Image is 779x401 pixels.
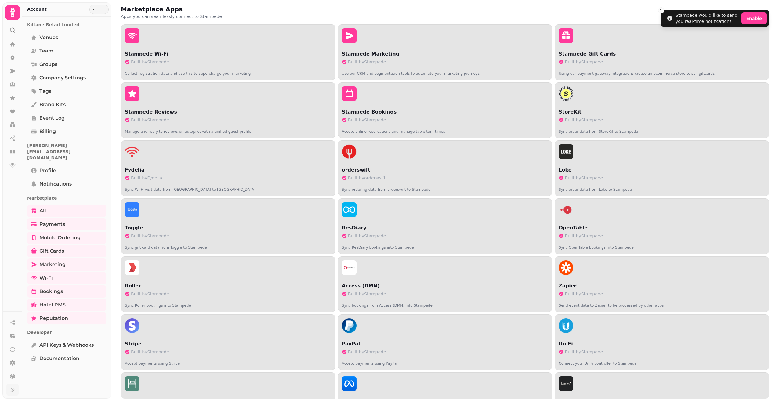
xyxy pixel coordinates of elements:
[555,140,769,196] button: Loke faviconLokeBuilt byStampedeSync order data from Loke to Stampede
[338,314,553,370] button: PayPal faviconPayPalBuilt byStampedeAccept payments using PayPal
[559,108,765,116] p: StoreKit
[27,193,106,204] p: Marketplace
[121,5,238,13] h2: Marketplace Apps
[39,88,51,95] span: Tags
[131,233,169,239] span: Built by Stampede
[338,140,553,196] button: orderswift faviconorderswiftBuilt byorderswiftSync ordering data from orderswift to Stampede
[39,234,81,241] span: Mobile ordering
[565,117,603,123] span: Built by Stampede
[39,47,53,55] span: Team
[338,198,553,254] button: ResDiary faviconResDiaryBuilt byStampedeSync ResDiary bookings into Stampede
[121,24,335,80] button: Stampede Wi-FiBuilt byStampedeCollect registration data and use this to supercharge your marketing
[555,256,769,312] button: Zapier faviconZapierBuilt byStampedeSend event data to Zapier to be processed by other apps
[559,260,573,275] img: Zapier favicon
[342,144,357,159] img: orderswift favicon
[121,256,335,312] button: Roller faviconRollerBuilt byStampedeSync Roller bookings into Stampede
[348,291,386,297] span: Built by Stampede
[27,299,106,311] a: Hotel PMS
[125,376,139,391] img: Hart PMS favicon
[39,301,66,309] span: Hotel PMS
[559,240,765,250] p: Sync OpenTable bookings into Stampede
[125,66,332,76] p: Collect registration data and use this to supercharge your marketing
[39,180,72,188] span: Notifications
[559,318,573,333] img: UniFi favicon
[39,74,86,81] span: Company settings
[27,72,106,84] a: Company settings
[131,117,169,123] span: Built by Stampede
[27,272,106,284] a: Wi-Fi
[27,19,106,30] p: Kiltane Retail Limited
[342,50,549,58] p: Stampede Marketing
[27,218,106,230] a: Payments
[338,256,553,312] button: Access (DMN) faviconAccess (DMN)Built byStampedeSync bookings from Access (DMN) into Stampede
[27,205,106,217] a: All
[342,240,549,250] p: Sync ResDiary bookings into Stampede
[559,356,765,366] p: Connect your UniFi controller to Stampede
[342,376,357,391] img: Meta favicon
[27,99,106,111] a: Brand Kits
[39,207,46,215] span: All
[125,108,332,116] p: Stampede Reviews
[565,291,603,297] span: Built by Stampede
[27,352,106,365] a: Documentation
[348,175,386,181] span: Built by orderswift
[27,45,106,57] a: Team
[125,50,332,58] p: Stampede Wi-Fi
[559,86,573,101] img: StoreKit favicon
[342,282,549,290] p: Access (DMN)
[342,202,357,217] img: ResDiary favicon
[121,82,335,138] button: Stampede ReviewsBuilt byStampedeManage and reply to reviews on autopilot with a unified guest pro...
[22,17,111,399] nav: Tabs
[131,59,169,65] span: Built by Stampede
[559,182,765,192] p: Sync order data from Loke to Stampede
[342,298,549,308] p: Sync bookings from Access (DMN) into Stampede
[131,175,162,181] span: Built by Fydelia
[39,261,66,268] span: Marketing
[342,66,549,76] p: Use our CRM and segmentation tools to automate your marketing journeys
[342,356,549,366] p: Accept payments using PayPal
[39,247,64,255] span: Gift cards
[27,178,106,190] a: Notifications
[125,124,332,134] p: Manage and reply to reviews on autopilot with a unified guest profile
[342,182,549,192] p: Sync ordering data from orderswift to Stampede
[125,240,332,250] p: Sync gift card data from Toggle to Stampede
[559,124,765,134] p: Sync order data from StoreKit to Stampede
[342,166,549,174] p: orderswift
[565,233,603,239] span: Built by Stampede
[342,108,549,116] p: Stampede Bookings
[741,12,767,24] button: Enable
[27,125,106,138] a: Billing
[125,182,332,192] p: Sync Wi-Fi visit data from [GEOGRAPHIC_DATA] to [GEOGRAPHIC_DATA]
[121,140,335,196] button: Fydelia faviconFydeliaBuilt byFydeliaSync Wi-Fi visit data from [GEOGRAPHIC_DATA] to [GEOGRAPHIC_...
[27,164,106,177] a: Profile
[39,341,94,349] span: API keys & webhooks
[121,13,277,20] p: Apps you can seamlessly connect to Stampede
[125,260,139,275] img: Roller favicon
[39,315,68,322] span: Reputation
[131,349,169,355] span: Built by Stampede
[27,258,106,271] a: Marketing
[565,349,603,355] span: Built by Stampede
[555,198,769,254] button: OpenTable faviconOpenTableBuilt byStampedeSync OpenTable bookings into Stampede
[125,318,139,333] img: Stripe favicon
[27,31,106,44] a: Venues
[338,24,553,80] button: Stampede MarketingBuilt byStampedeUse our CRM and segmentation tools to automate your marketing j...
[676,12,739,24] div: Stampede would like to send you real-time notifications
[559,376,573,391] img: Klaviyo favicon
[559,298,765,308] p: Send event data to Zapier to be processed by other apps
[125,340,332,348] p: Stripe
[342,340,549,348] p: PayPal
[39,274,53,282] span: Wi-Fi
[27,58,106,70] a: Groups
[39,114,65,122] span: Event log
[559,50,765,58] p: Stampede Gift Cards
[27,85,106,97] a: Tags
[39,221,65,228] span: Payments
[121,314,335,370] button: Stripe faviconStripeBuilt byStampedeAccept payments using Stripe
[348,349,386,355] span: Built by Stampede
[559,282,765,290] p: Zapier
[125,356,332,366] p: Accept payments using Stripe
[342,260,357,275] img: Access (DMN) favicon
[27,112,106,124] a: Event log
[39,167,56,174] span: Profile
